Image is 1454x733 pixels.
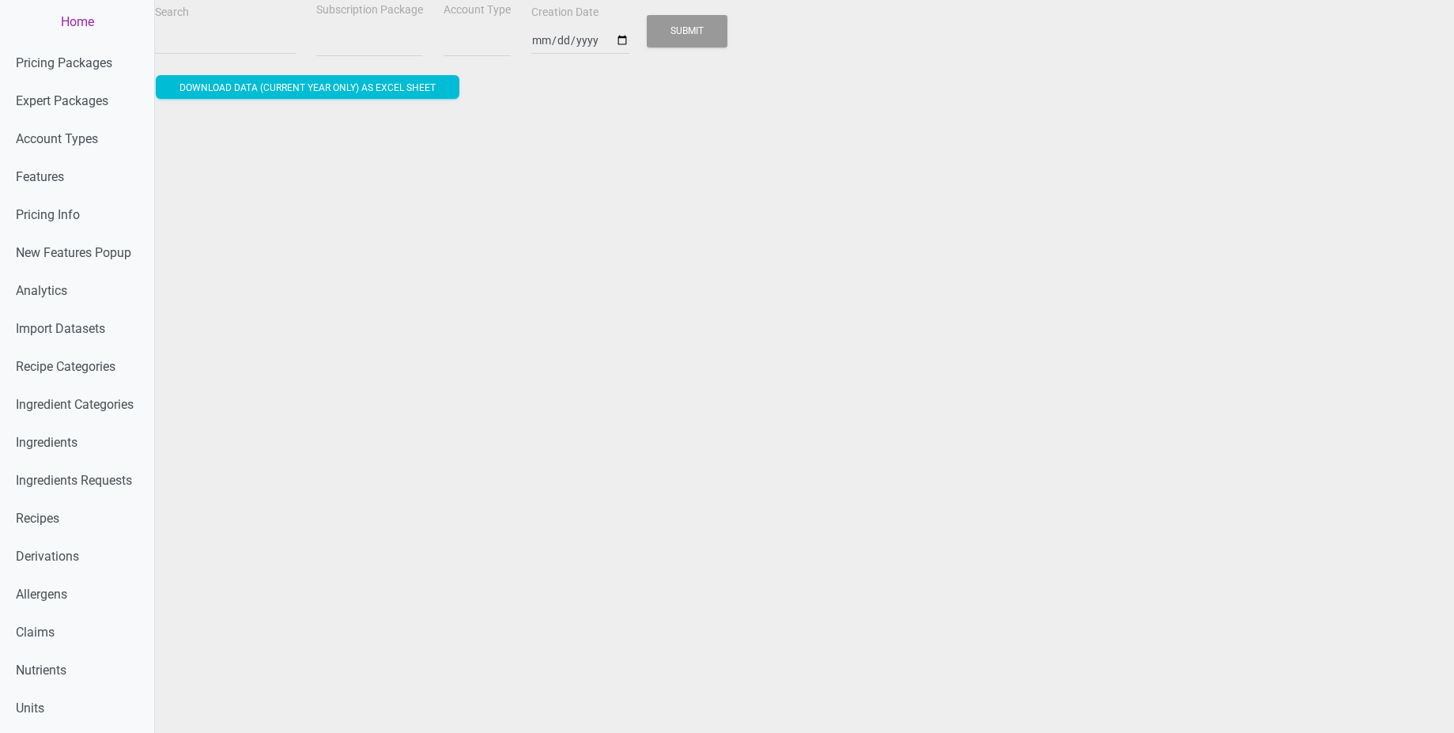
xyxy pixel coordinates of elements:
[156,75,459,99] button: Download data (current year only) as excel sheet
[444,2,511,18] label: Account Type
[316,2,423,18] label: Subscription Package
[531,5,599,21] label: Creation Date
[179,82,436,93] span: Download data (current year only) as excel sheet
[647,15,727,47] button: Submit
[155,5,189,21] label: Search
